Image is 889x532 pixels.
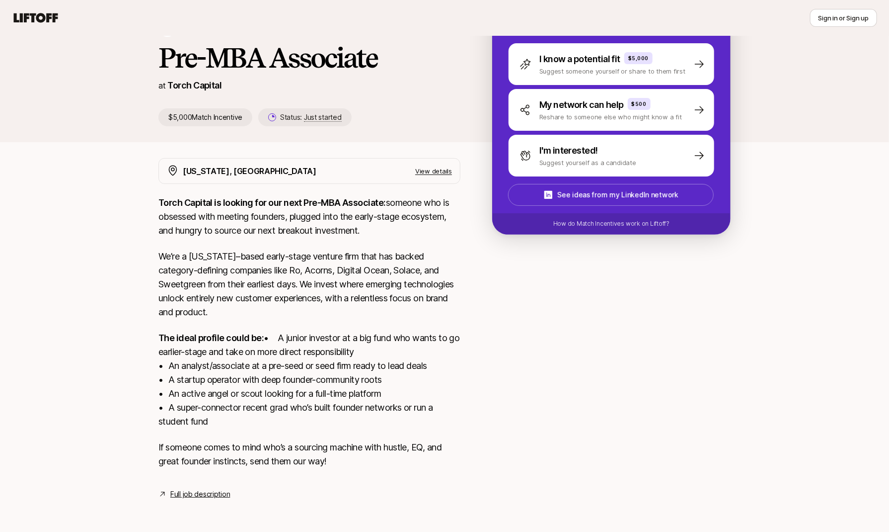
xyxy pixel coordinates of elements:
[539,144,598,158] p: I'm interested!
[158,197,386,208] strong: Torch Capital is looking for our next Pre-MBA Associate:
[158,79,165,92] p: at
[557,189,678,201] p: See ideas from my LinkedIn network
[170,488,230,500] a: Full job description
[158,196,460,238] p: someone who is obsessed with meeting founders, plugged into the early-stage ecosystem, and hungry...
[304,113,342,122] span: Just started
[158,441,460,468] p: If someone comes to mind who’s a sourcing machine with hustle, EQ, and great founder instincts, s...
[539,158,636,168] p: Suggest yourself as a candidate
[183,165,316,177] p: [US_STATE], [GEOGRAPHIC_DATA]
[539,66,685,76] p: Suggest someone yourself or share to them first
[280,111,341,123] p: Status:
[553,219,669,228] p: How do Match Incentives work on Liftoff?
[539,112,682,122] p: Reshare to someone else who might know a fit
[158,331,460,429] p: • A junior investor at a big fund who wants to go earlier-stage and take on more direct responsib...
[508,184,714,206] button: See ideas from my LinkedIn network
[158,108,252,126] p: $5,000 Match Incentive
[539,98,624,112] p: My network can help
[158,333,264,343] strong: The ideal profile could be:
[167,80,222,90] a: Torch Capital
[632,100,647,108] p: $500
[539,52,620,66] p: I know a potential fit
[628,54,649,62] p: $5,000
[415,166,452,176] p: View details
[158,250,460,319] p: We’re a [US_STATE]–based early-stage venture firm that has backed category-defining companies lik...
[158,43,460,73] h1: Pre-MBA Associate
[810,9,877,27] button: Sign in or Sign up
